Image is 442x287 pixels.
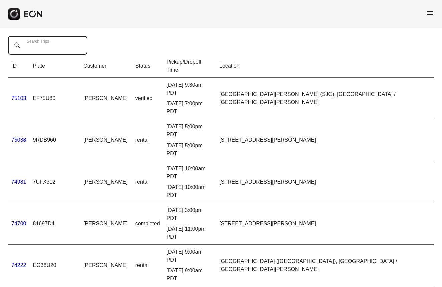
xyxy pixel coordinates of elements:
div: [DATE] 9:00am PDT [167,248,213,264]
td: verified [132,78,163,119]
a: 75038 [11,137,26,143]
th: Status [132,55,163,78]
td: [PERSON_NAME] [80,203,132,245]
a: 74700 [11,221,26,226]
td: [PERSON_NAME] [80,161,132,203]
td: [PERSON_NAME] [80,245,132,286]
th: Pickup/Dropoff Time [163,55,216,78]
a: 75103 [11,95,26,101]
td: [PERSON_NAME] [80,78,132,119]
td: EF75U80 [30,78,80,119]
a: 74981 [11,179,26,185]
td: [STREET_ADDRESS][PERSON_NAME] [216,161,434,203]
td: 9RDB960 [30,119,80,161]
div: [DATE] 5:00pm PDT [167,123,213,139]
div: [DATE] 9:00am PDT [167,267,213,283]
td: [STREET_ADDRESS][PERSON_NAME] [216,119,434,161]
div: [DATE] 10:00am PDT [167,183,213,199]
div: [DATE] 9:30am PDT [167,81,213,97]
div: [DATE] 5:00pm PDT [167,141,213,158]
span: menu [426,9,434,17]
td: [GEOGRAPHIC_DATA][PERSON_NAME] (SJC), [GEOGRAPHIC_DATA] / [GEOGRAPHIC_DATA][PERSON_NAME] [216,78,434,119]
td: 81697D4 [30,203,80,245]
th: ID [8,55,30,78]
td: rental [132,161,163,203]
td: 7UFX312 [30,161,80,203]
td: [STREET_ADDRESS][PERSON_NAME] [216,203,434,245]
td: [GEOGRAPHIC_DATA] ([GEOGRAPHIC_DATA]), [GEOGRAPHIC_DATA] / [GEOGRAPHIC_DATA][PERSON_NAME] [216,245,434,286]
a: 74222 [11,262,26,268]
td: completed [132,203,163,245]
td: rental [132,245,163,286]
td: rental [132,119,163,161]
div: [DATE] 7:00pm PDT [167,100,213,116]
th: Plate [30,55,80,78]
td: EG38U20 [30,245,80,286]
td: [PERSON_NAME] [80,119,132,161]
label: Search Trips [27,39,49,44]
div: [DATE] 11:00pm PDT [167,225,213,241]
th: Location [216,55,434,78]
div: [DATE] 3:00pm PDT [167,206,213,222]
th: Customer [80,55,132,78]
div: [DATE] 10:00am PDT [167,165,213,181]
